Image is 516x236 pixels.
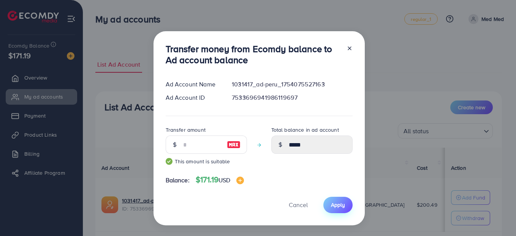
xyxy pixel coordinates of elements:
small: This amount is suitable [166,158,247,165]
img: image [227,140,241,149]
h4: $171.19 [196,175,244,185]
span: Balance: [166,176,190,185]
label: Total balance in ad account [271,126,339,134]
span: USD [218,176,230,184]
button: Apply [323,197,353,213]
img: image [236,177,244,184]
img: guide [166,158,173,165]
div: 1031417_ad-peru_1754075527163 [226,80,358,89]
h3: Transfer money from Ecomdy balance to Ad account balance [166,43,340,65]
label: Transfer amount [166,126,206,134]
iframe: Chat [484,202,510,230]
span: Cancel [289,201,308,209]
span: Apply [331,201,345,209]
button: Cancel [279,197,317,213]
div: Ad Account Name [160,80,226,89]
div: Ad Account ID [160,93,226,102]
div: 7533696941986119697 [226,93,358,102]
